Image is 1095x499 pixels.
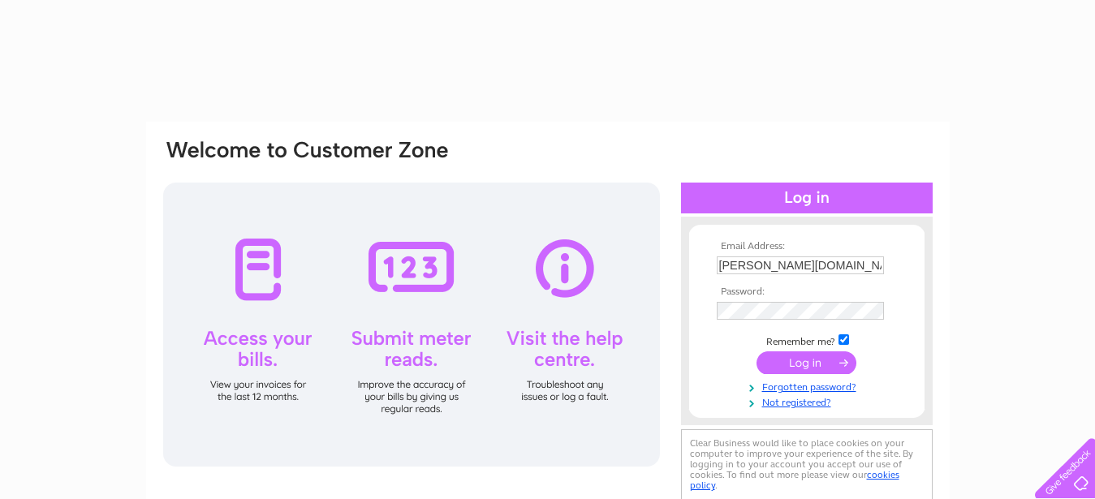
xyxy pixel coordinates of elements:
th: Email Address: [713,241,901,252]
a: cookies policy [690,469,899,491]
input: Submit [757,351,856,374]
th: Password: [713,286,901,298]
a: Forgotten password? [717,378,901,394]
td: Remember me? [713,332,901,348]
a: Not registered? [717,394,901,409]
